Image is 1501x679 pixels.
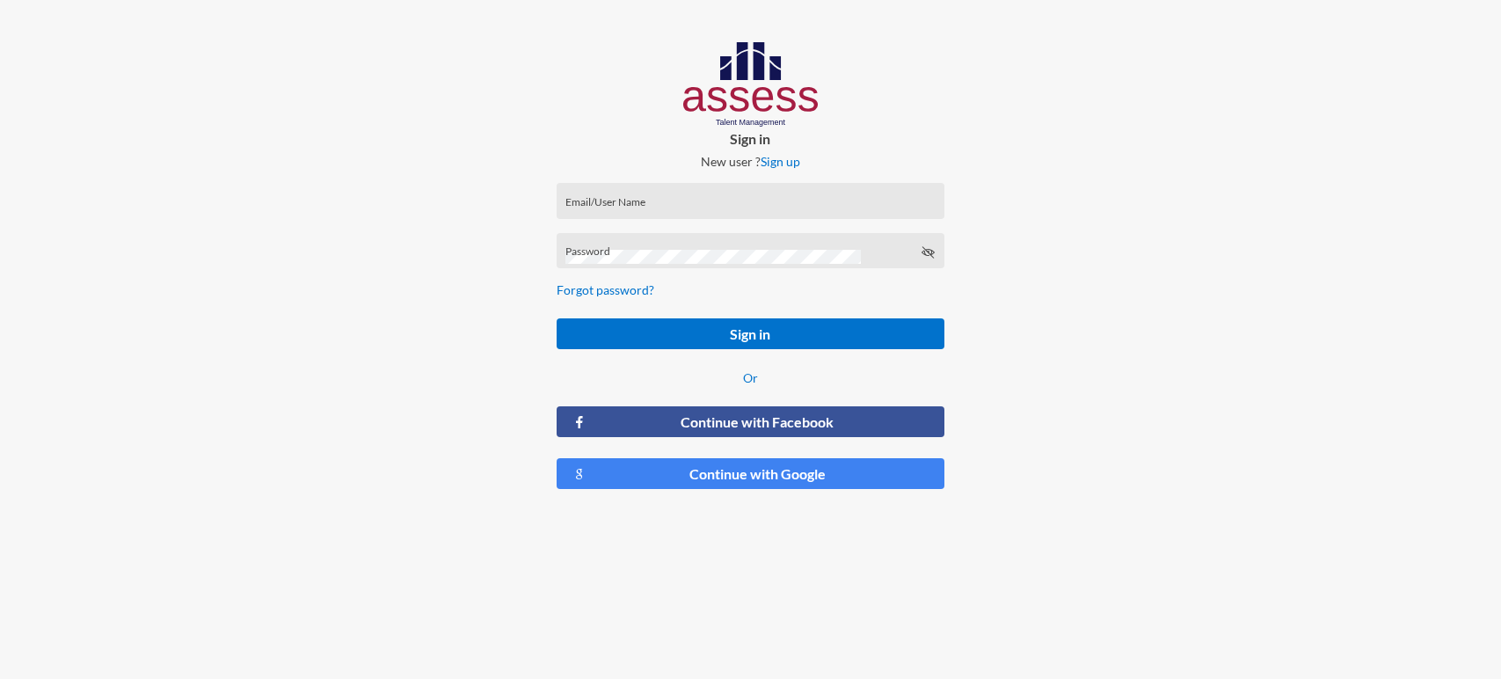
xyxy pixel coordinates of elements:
[557,458,944,489] button: Continue with Google
[543,154,958,169] p: New user ?
[761,154,800,169] a: Sign up
[683,42,818,127] img: AssessLogoo.svg
[557,318,944,349] button: Sign in
[557,406,944,437] button: Continue with Facebook
[557,282,654,297] a: Forgot password?
[557,370,944,385] p: Or
[543,130,958,147] p: Sign in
